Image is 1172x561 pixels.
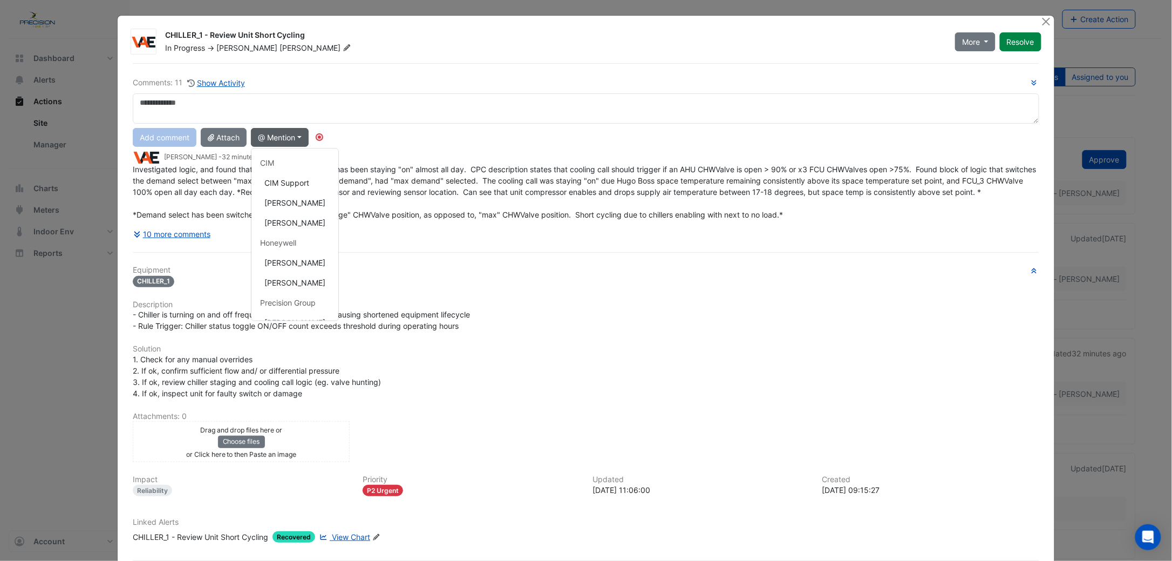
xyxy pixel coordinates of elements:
[251,213,338,233] button: [PERSON_NAME]
[133,475,350,484] h6: Impact
[280,43,353,53] span: [PERSON_NAME]
[251,153,338,173] div: CIM
[164,152,269,162] small: [PERSON_NAME] -
[218,436,265,448] button: Choose files
[251,313,338,333] button: [PERSON_NAME]
[332,532,370,542] span: View Chart
[962,36,980,48] span: More
[133,531,268,543] div: CHILLER_1 - Review Unit Short Cycling
[131,37,156,48] img: VAE Group
[251,128,309,147] button: @ Mention
[1135,524,1161,550] div: Open Intercom Messenger
[165,43,205,52] span: In Progress
[372,533,380,542] fa-icon: Edit Linked Alerts
[187,77,246,89] button: Show Activity
[272,531,315,543] span: Recovered
[133,276,174,287] span: CHILLER_1
[251,293,338,313] div: Precision Group
[133,412,1039,421] h6: Attachments: 0
[251,193,338,213] button: [PERSON_NAME]
[201,128,247,147] button: Attach
[133,485,172,496] div: Reliability
[133,77,246,89] div: Comments: 11
[133,310,470,330] span: - Chiller is turning on and off frequently during operation causing shortened equipment lifecycle...
[955,32,996,51] button: More
[133,225,211,244] button: 10 more comments
[133,355,381,398] span: 1. Check for any manual overrides 2. If ok, confirm sufficient flow and/ or differential pressure...
[186,450,297,458] small: or Click here to then Paste an image
[251,253,338,273] button: [PERSON_NAME]
[822,484,1039,496] div: [DATE] 09:15:27
[133,518,1039,527] h6: Linked Alerts
[315,132,324,142] div: Tooltip anchor
[133,152,160,164] img: VAE Group
[251,273,338,293] button: [PERSON_NAME]
[165,30,942,43] div: CHILLER_1 - Review Unit Short Cycling
[133,266,1039,275] h6: Equipment
[1041,16,1052,27] button: Close
[317,531,370,543] a: View Chart
[133,165,1038,219] span: Investigated logic, and found that the CHWS Cooling call has been staying "on" almost all day. CP...
[251,173,338,193] button: CIM Support
[363,485,403,496] div: P2 Urgent
[592,475,809,484] h6: Updated
[222,153,269,161] span: 2025-08-15 11:06:00
[207,43,214,52] span: ->
[592,484,809,496] div: [DATE] 11:06:00
[251,233,338,253] div: Honeywell
[216,43,277,52] span: [PERSON_NAME]
[363,475,580,484] h6: Priority
[133,300,1039,309] h6: Description
[200,426,283,434] small: Drag and drop files here or
[133,344,1039,354] h6: Solution
[1000,32,1041,51] button: Resolve
[822,475,1039,484] h6: Created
